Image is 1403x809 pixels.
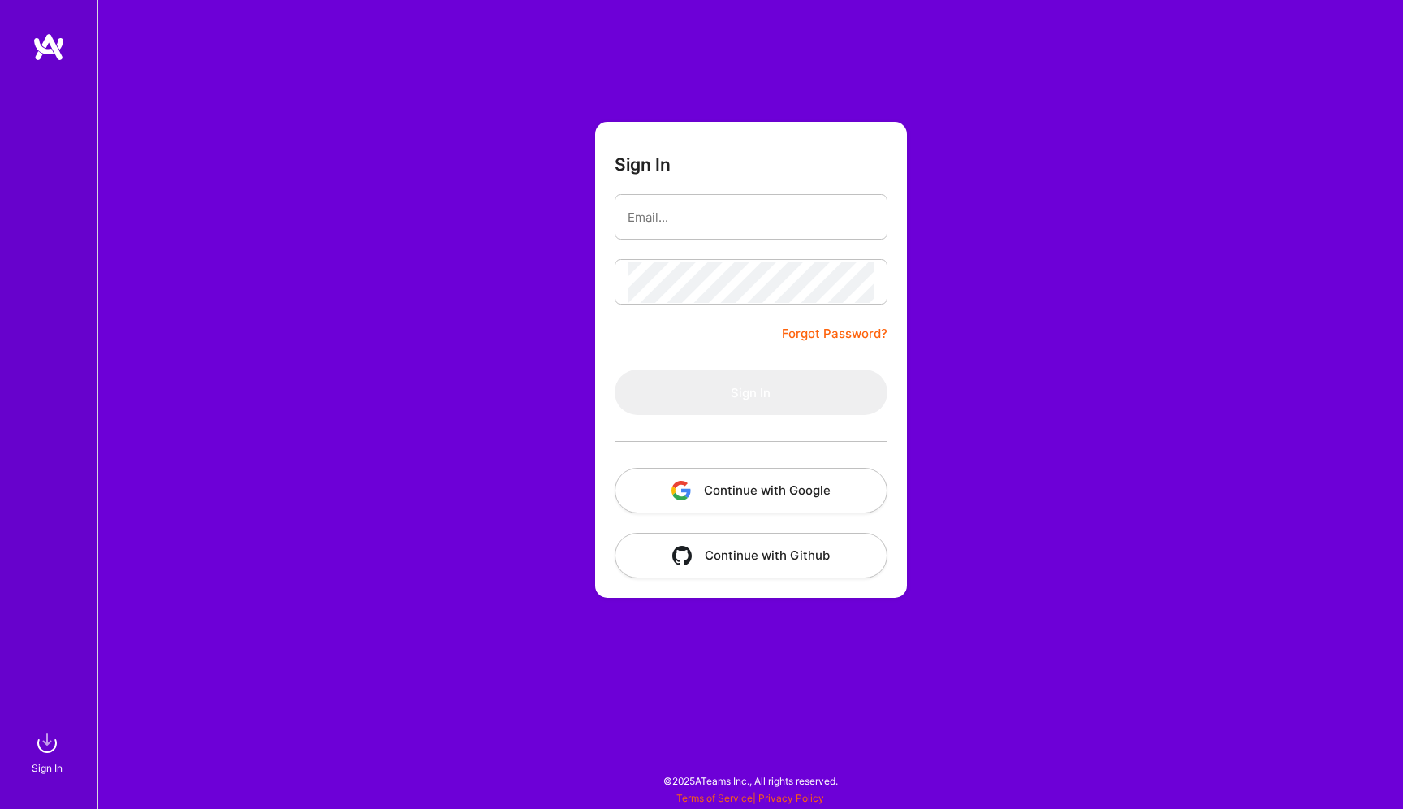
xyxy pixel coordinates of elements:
[32,32,65,62] img: logo
[782,324,887,344] a: Forgot Password?
[671,481,691,500] img: icon
[676,792,753,804] a: Terms of Service
[758,792,824,804] a: Privacy Policy
[34,727,63,777] a: sign inSign In
[672,546,692,565] img: icon
[615,533,887,578] button: Continue with Github
[676,792,824,804] span: |
[615,154,671,175] h3: Sign In
[615,468,887,513] button: Continue with Google
[31,727,63,759] img: sign in
[32,759,63,777] div: Sign In
[97,760,1403,801] div: © 2025 ATeams Inc., All rights reserved.
[628,197,874,238] input: Email...
[615,370,887,415] button: Sign In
